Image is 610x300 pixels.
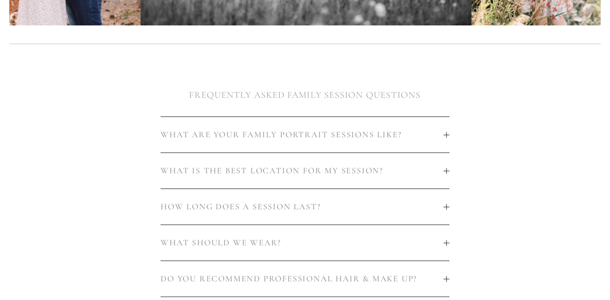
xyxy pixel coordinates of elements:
[161,117,449,153] button: WHAT ARE YOUR FAMILY PORTRAIT SESSIONS LIKE?
[161,261,449,297] button: DO YOU RECOMMEND PROFESSIONAL HAIR & MAKE UP?
[161,153,449,189] button: WHAT IS THE BEST LOCATION FOR MY SESSION?
[9,88,601,102] h2: FREQUENTLY ASKED FAMILY SESSION QUESTIONS
[161,189,449,225] button: HOW LONG DOES A SESSION LAST?
[161,130,443,140] span: WHAT ARE YOUR FAMILY PORTRAIT SESSIONS LIKE?
[161,274,443,284] span: DO YOU RECOMMEND PROFESSIONAL HAIR & MAKE UP?
[161,166,443,176] span: WHAT IS THE BEST LOCATION FOR MY SESSION?
[161,238,443,248] span: WHAT SHOULD WE WEAR?
[161,202,443,212] span: HOW LONG DOES A SESSION LAST?
[161,225,449,261] button: WHAT SHOULD WE WEAR?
